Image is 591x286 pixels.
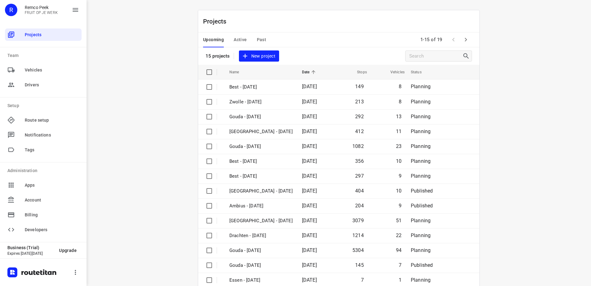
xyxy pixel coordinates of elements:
[460,33,472,46] span: Next Page
[409,51,462,61] input: Search projects
[302,188,317,194] span: [DATE]
[411,277,431,283] span: Planning
[302,232,317,238] span: [DATE]
[243,52,275,60] span: New project
[229,98,293,106] p: Zwolle - Friday
[25,227,79,233] span: Developers
[229,202,293,210] p: Ambius - Monday
[418,33,445,46] span: 1-15 of 19
[25,82,79,88] span: Drivers
[396,218,402,223] span: 51
[302,68,318,76] span: Date
[411,99,431,105] span: Planning
[399,99,402,105] span: 8
[5,179,82,191] div: Apps
[229,277,293,284] p: Essen - Friday
[361,277,364,283] span: 7
[239,50,279,62] button: New project
[25,197,79,203] span: Account
[229,84,293,91] p: Best - Friday
[302,143,317,149] span: [DATE]
[411,114,431,119] span: Planning
[396,143,402,149] span: 23
[5,194,82,206] div: Account
[411,68,430,76] span: Status
[396,247,402,253] span: 94
[411,203,433,209] span: Published
[5,114,82,126] div: Route setup
[25,67,79,73] span: Vehicles
[355,84,364,89] span: 149
[352,232,364,238] span: 1214
[355,99,364,105] span: 213
[25,117,79,123] span: Route setup
[5,4,17,16] div: R
[355,262,364,268] span: 145
[411,128,431,134] span: Planning
[302,158,317,164] span: [DATE]
[5,144,82,156] div: Tags
[382,68,405,76] span: Vehicles
[352,218,364,223] span: 3079
[302,262,317,268] span: [DATE]
[229,158,293,165] p: Best - Thursday
[399,277,402,283] span: 1
[396,232,402,238] span: 22
[411,173,431,179] span: Planning
[399,262,402,268] span: 7
[229,247,293,254] p: Gouda - Monday
[234,36,247,44] span: Active
[5,79,82,91] div: Drivers
[229,113,293,120] p: Gouda - Friday
[5,209,82,221] div: Billing
[355,173,364,179] span: 297
[399,84,402,89] span: 8
[7,167,82,174] p: Administration
[25,182,79,188] span: Apps
[7,52,82,59] p: Team
[229,68,247,76] span: Name
[7,245,54,250] p: Business (Trial)
[302,99,317,105] span: [DATE]
[25,5,58,10] p: Remco Peek
[229,232,293,239] p: Drachten - Monday
[25,147,79,153] span: Tags
[229,217,293,224] p: Zwolle - Monday
[229,173,293,180] p: Best - Tuesday
[411,262,433,268] span: Published
[411,247,431,253] span: Planning
[302,173,317,179] span: [DATE]
[396,128,402,134] span: 11
[411,143,431,149] span: Planning
[229,128,293,135] p: Zwolle - Thursday
[229,262,293,269] p: Gouda - Friday
[5,223,82,236] div: Developers
[355,114,364,119] span: 292
[229,143,293,150] p: Gouda - Thursday
[25,32,79,38] span: Projects
[203,36,224,44] span: Upcoming
[399,173,402,179] span: 9
[411,158,431,164] span: Planning
[411,84,431,89] span: Planning
[355,203,364,209] span: 204
[352,247,364,253] span: 5304
[5,64,82,76] div: Vehicles
[355,188,364,194] span: 404
[447,33,460,46] span: Previous Page
[302,114,317,119] span: [DATE]
[302,247,317,253] span: [DATE]
[59,248,77,253] span: Upgrade
[302,203,317,209] span: [DATE]
[462,52,472,60] div: Search
[203,17,232,26] p: Projects
[25,11,58,15] p: FRUIT OP JE WERK
[5,129,82,141] div: Notifications
[396,114,402,119] span: 13
[25,212,79,218] span: Billing
[7,251,54,256] p: Expires [DATE][DATE]
[399,203,402,209] span: 9
[7,102,82,109] p: Setup
[411,232,431,238] span: Planning
[396,188,402,194] span: 10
